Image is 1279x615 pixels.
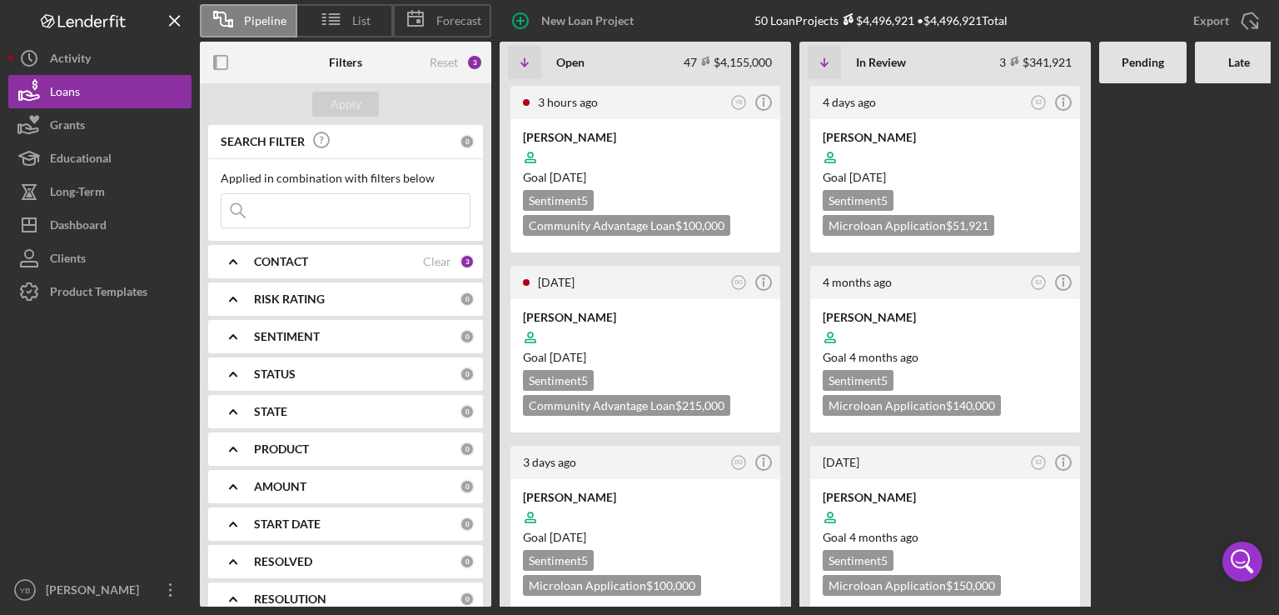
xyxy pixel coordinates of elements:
[808,83,1082,255] a: 4 days agoSJ[PERSON_NAME]Goal [DATE]Sentiment5Microloan Application$51,921
[728,452,750,474] button: DO
[254,442,309,456] b: PRODUCT
[8,275,192,308] button: Product Templates
[460,592,475,607] div: 0
[508,83,783,255] a: 3 hours agoYB[PERSON_NAME]Goal [DATE]Sentiment5Community Advantage Loan$100,000
[523,455,576,469] time: 2025-08-23 19:04
[8,142,192,175] button: Educational
[8,208,192,242] button: Dashboard
[1193,4,1229,37] div: Export
[20,586,31,595] text: YB
[460,292,475,307] div: 0
[523,530,586,544] span: Goal
[1035,279,1042,285] text: SJ
[823,575,1001,596] div: Microloan Application $150,000
[1122,56,1164,69] b: Pending
[50,108,85,146] div: Grants
[50,275,147,312] div: Product Templates
[538,275,575,289] time: 2025-08-24 17:50
[550,530,586,544] time: 10/06/2025
[8,242,192,275] button: Clients
[523,575,701,596] div: Microloan Application $100,000
[823,275,892,289] time: 2025-04-21 19:07
[50,242,86,279] div: Clients
[849,350,918,364] time: 05/12/2025
[460,329,475,344] div: 0
[221,172,470,185] div: Applied in combination with filters below
[523,550,594,571] div: Sentiment 5
[460,554,475,569] div: 0
[254,480,306,493] b: AMOUNT
[541,4,634,37] div: New Loan Project
[823,455,859,469] time: 2025-03-14 16:18
[1035,99,1042,105] text: SJ
[523,170,586,184] span: Goal
[523,309,768,326] div: [PERSON_NAME]
[734,279,743,285] text: DO
[523,489,768,506] div: [PERSON_NAME]
[436,14,481,27] span: Forecast
[8,573,192,607] button: YB[PERSON_NAME]
[50,142,112,179] div: Educational
[823,190,893,211] div: Sentiment 5
[8,42,192,75] button: Activity
[1222,542,1262,582] div: Open Intercom Messenger
[523,215,730,236] div: Community Advantage Loan $100,000
[823,129,1067,146] div: [PERSON_NAME]
[8,175,192,208] button: Long-Term
[312,92,379,117] button: Apply
[523,129,768,146] div: [PERSON_NAME]
[823,309,1067,326] div: [PERSON_NAME]
[42,573,150,611] div: [PERSON_NAME]
[254,367,296,381] b: STATUS
[823,170,886,184] span: Goal
[684,55,772,69] div: 47 $4,155,000
[999,55,1072,69] div: 3 $341,921
[735,99,743,105] text: YB
[254,292,325,306] b: RISK RATING
[550,170,586,184] time: 11/04/2025
[508,443,783,615] a: 3 days agoDO[PERSON_NAME]Goal [DATE]Sentiment5Microloan Application$100,000
[254,555,312,568] b: RESOLVED
[808,263,1082,435] a: 4 months agoSJ[PERSON_NAME]Goal 4 months agoSentiment5Microloan Application$140,000
[1028,272,1050,294] button: SJ
[808,443,1082,615] a: [DATE]SJ[PERSON_NAME]Goal 4 months agoSentiment5Microloan Application$150,000
[460,442,475,457] div: 0
[849,530,918,544] time: 05/03/2025
[823,530,918,544] span: Goal
[8,75,192,108] button: Loans
[460,134,475,149] div: 0
[839,13,914,27] div: $4,496,921
[50,208,107,246] div: Dashboard
[1035,459,1042,465] text: SJ
[823,489,1067,506] div: [PERSON_NAME]
[460,404,475,419] div: 0
[1028,452,1050,474] button: SJ
[352,14,371,27] span: List
[823,95,876,109] time: 2025-08-22 13:39
[460,254,475,269] div: 3
[550,350,586,364] time: 09/27/2025
[50,42,91,79] div: Activity
[754,13,1008,27] div: 50 Loan Projects • $4,496,921 Total
[50,175,105,212] div: Long-Term
[1028,92,1050,114] button: SJ
[849,170,886,184] time: 09/28/2025
[254,255,308,268] b: CONTACT
[460,367,475,382] div: 0
[508,263,783,435] a: [DATE]DO[PERSON_NAME]Goal [DATE]Sentiment5Community Advantage Loan$215,000
[254,330,320,343] b: SENTIMENT
[460,517,475,532] div: 0
[823,215,994,236] div: Microloan Application $51,921
[466,54,483,71] div: 3
[734,459,743,465] text: DO
[523,350,586,364] span: Goal
[823,370,893,391] div: Sentiment 5
[1228,56,1250,69] b: Late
